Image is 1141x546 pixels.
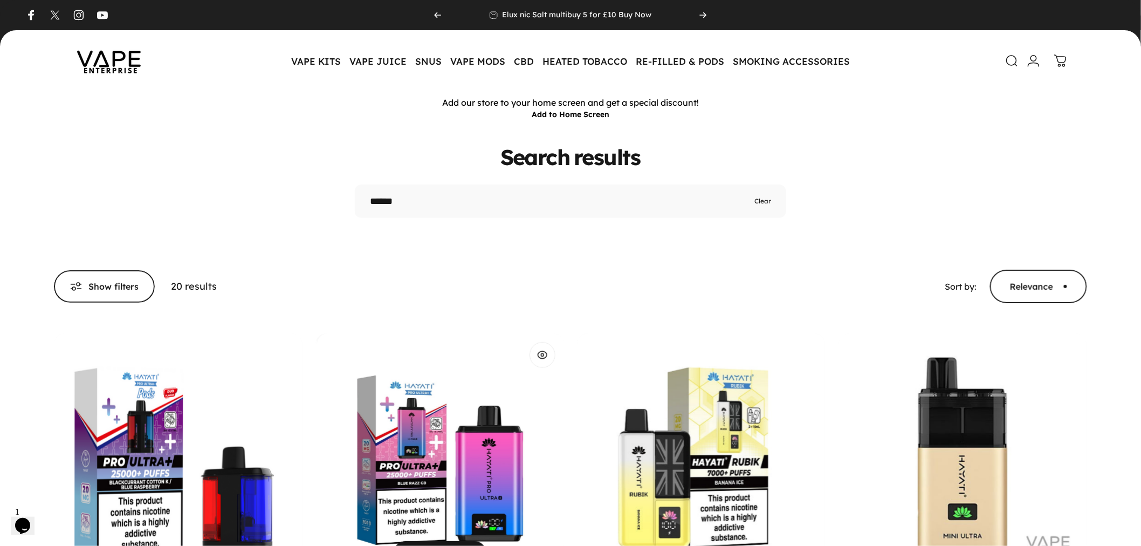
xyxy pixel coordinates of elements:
summary: SNUS [411,50,446,72]
summary: CBD [510,50,538,72]
div: Domain: [DOMAIN_NAME] [28,28,119,37]
button: Clear [754,196,771,206]
summary: VAPE MODS [446,50,510,72]
button: Show filters [54,270,155,303]
img: Vape Enterprise [60,36,157,86]
div: Keywords by Traffic [119,64,182,71]
p: 20 results [171,279,217,295]
summary: HEATED TOBACCO [538,50,631,72]
button: Add to Home Screen [532,110,609,119]
summary: RE-FILLED & PODS [631,50,728,72]
animate-element: results [574,146,641,168]
nav: Primary [287,50,854,72]
summary: VAPE KITS [287,50,345,72]
img: logo_orange.svg [17,17,26,26]
img: website_grey.svg [17,28,26,37]
img: tab_domain_overview_orange.svg [29,63,38,71]
iframe: chat widget [11,503,45,535]
a: 0 items [1049,49,1073,73]
div: Domain Overview [41,64,97,71]
span: Sort by: [945,281,977,292]
animate-element: Search [500,146,569,168]
p: Elux nic Salt multibuy 5 for £10 Buy Now [502,10,651,20]
p: Add our store to your home screen and get a special discount! [3,97,1138,108]
summary: VAPE JUICE [345,50,411,72]
img: tab_keywords_by_traffic_grey.svg [107,63,116,71]
div: v 4.0.25 [30,17,53,26]
summary: SMOKING ACCESSORIES [728,50,854,72]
